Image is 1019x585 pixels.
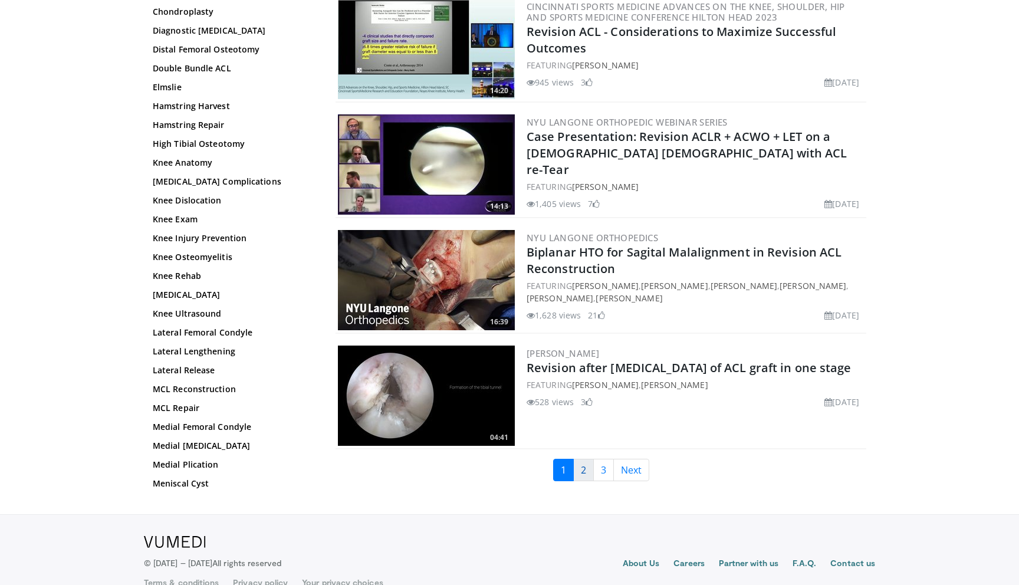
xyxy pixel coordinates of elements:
[527,24,836,56] a: Revision ACL - Considerations to Maximize Successful Outcomes
[593,459,614,481] a: 3
[153,440,312,452] a: Medial [MEDICAL_DATA]
[553,459,574,481] a: 1
[596,292,662,304] a: [PERSON_NAME]
[824,309,859,321] li: [DATE]
[641,280,708,291] a: [PERSON_NAME]
[793,557,816,571] a: F.A.Q.
[527,396,574,408] li: 528 views
[623,557,660,571] a: About Us
[527,198,581,210] li: 1,405 views
[588,309,604,321] li: 21
[487,432,512,443] span: 04:41
[573,459,594,481] a: 2
[527,232,658,244] a: NYU Langone Orthopedics
[581,396,593,408] li: 3
[527,360,852,376] a: Revision after [MEDICAL_DATA] of ACL graft in one stage
[153,213,312,225] a: Knee Exam
[527,116,728,128] a: NYU Langone Orthopedic Webinar Series
[572,60,639,71] a: [PERSON_NAME]
[487,86,512,96] span: 14:20
[338,346,515,446] img: 61d9998a-a602-49b9-bdc7-ad54ef5db4dd.300x170_q85_crop-smart_upscale.jpg
[153,346,312,357] a: Lateral Lengthening
[153,157,312,169] a: Knee Anatomy
[572,379,639,390] a: [PERSON_NAME]
[711,280,777,291] a: [PERSON_NAME]
[153,251,312,263] a: Knee Osteomyelitis
[581,76,593,88] li: 3
[153,195,312,206] a: Knee Dislocation
[830,557,875,571] a: Contact us
[144,536,206,548] img: VuMedi Logo
[153,176,312,188] a: [MEDICAL_DATA] Complications
[780,280,846,291] a: [PERSON_NAME]
[338,230,515,330] img: 18ba1169-5732-4b70-b4bc-ce517ff3db6a.jpg.300x170_q85_crop-smart_upscale.jpg
[641,379,708,390] a: [PERSON_NAME]
[153,383,312,395] a: MCL Reconstruction
[153,308,312,320] a: Knee Ultrasound
[153,25,312,37] a: Diagnostic [MEDICAL_DATA]
[487,201,512,212] span: 14:13
[153,289,312,301] a: [MEDICAL_DATA]
[824,76,859,88] li: [DATE]
[153,138,312,150] a: High Tibial Osteotomy
[153,364,312,376] a: Lateral Release
[153,6,312,18] a: Chondroplasty
[338,230,515,330] a: 16:39
[153,44,312,55] a: Distal Femoral Osteotomy
[144,557,282,569] p: © [DATE] – [DATE]
[153,478,312,489] a: Meniscal Cyst
[588,198,600,210] li: 7
[572,280,639,291] a: [PERSON_NAME]
[212,558,281,568] span: All rights reserved
[527,180,864,193] div: FEATURING
[153,327,312,338] a: Lateral Femoral Condyle
[719,557,778,571] a: Partner with us
[153,63,312,74] a: Double Bundle ACL
[527,280,864,304] div: FEATURING , , , , ,
[153,459,312,471] a: Medial Plication
[153,421,312,433] a: Medial Femoral Condyle
[527,379,864,391] div: FEATURING ,
[338,114,515,215] a: 14:13
[527,309,581,321] li: 1,628 views
[336,459,866,481] nav: Search results pages
[673,557,705,571] a: Careers
[527,347,599,359] a: [PERSON_NAME]
[338,114,515,215] img: 380ed831-951d-40e4-8d44-5a2aae01991f.300x170_q85_crop-smart_upscale.jpg
[572,181,639,192] a: [PERSON_NAME]
[487,317,512,327] span: 16:39
[527,1,845,23] a: Cincinnati Sports Medicine Advances on the Knee, Shoulder, Hip and Sports Medicine Conference Hil...
[527,244,842,277] a: Biplanar HTO for Sagital Malalignment in Revision ACL Reconstruction
[153,402,312,414] a: MCL Repair
[527,76,574,88] li: 945 views
[527,59,864,71] div: FEATURING
[153,119,312,131] a: Hamstring Repair
[153,270,312,282] a: Knee Rehab
[153,100,312,112] a: Hamstring Harvest
[153,232,312,244] a: Knee Injury Prevention
[527,129,847,178] a: Case Presentation: Revision ACLR + ACWO + LET on a [DEMOGRAPHIC_DATA] [DEMOGRAPHIC_DATA] with ACL...
[527,292,593,304] a: [PERSON_NAME]
[613,459,649,481] a: Next
[338,346,515,446] a: 04:41
[824,198,859,210] li: [DATE]
[824,396,859,408] li: [DATE]
[153,81,312,93] a: Elmslie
